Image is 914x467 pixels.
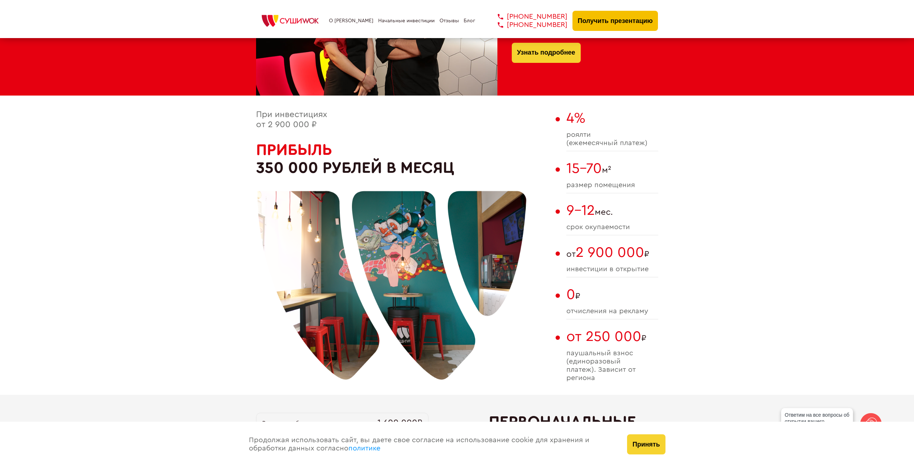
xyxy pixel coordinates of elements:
span: 4% [566,111,585,125]
span: паушальный взнос (единоразовый платеж). Зависит от региона [566,349,658,382]
a: политике [348,445,380,452]
a: Узнать подробнее [517,43,575,63]
h2: 350 000 рублей в месяц [256,141,552,177]
button: Принять [627,434,665,454]
span: 0 [566,287,575,302]
span: При инвестициях от 2 900 000 ₽ [256,110,327,129]
span: мес. [566,202,658,219]
span: инвестиции в открытие [566,265,658,273]
img: СУШИWOK [256,13,324,29]
a: [PHONE_NUMBER] [487,13,567,21]
span: отчисления на рекламу [566,307,658,315]
div: Ответим на все вопросы об открытии вашего [PERSON_NAME]! [781,408,853,435]
span: Ремонт и мебель [262,420,309,426]
a: Отзывы [440,18,459,24]
span: 15-70 [566,161,602,176]
span: роялти (ежемесячный платеж) [566,131,658,147]
a: О [PERSON_NAME] [329,18,374,24]
span: от 250 000 [566,329,641,344]
span: ₽ [566,286,658,303]
a: Начальные инвестиции [378,18,435,24]
span: 2 900 000 [576,245,644,260]
span: ₽ [566,328,658,345]
span: м² [566,160,658,177]
div: Продолжая использовать сайт, вы даете свое согласие на использование cookie для хранения и обрабо... [242,422,620,467]
span: 9-12 [566,203,595,218]
span: от ₽ [566,244,658,261]
button: Получить презентацию [572,11,658,31]
span: размер помещения [566,181,658,189]
a: Блог [464,18,475,24]
span: Прибыль [256,142,332,158]
a: [PHONE_NUMBER] [487,21,567,29]
span: cрок окупаемости [566,223,658,231]
button: Узнать подробнее [512,43,581,63]
span: 1 600 000₽ [377,418,422,428]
